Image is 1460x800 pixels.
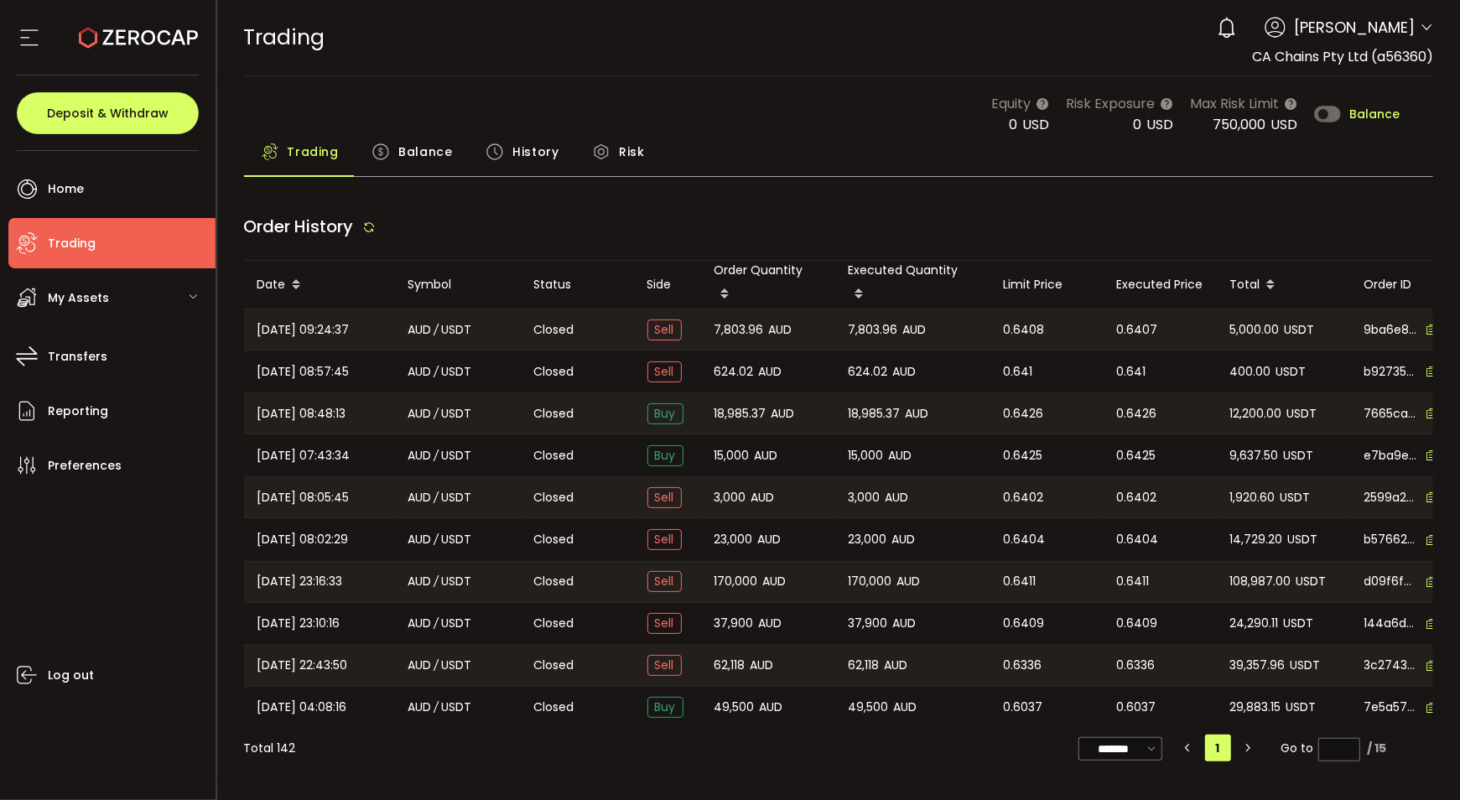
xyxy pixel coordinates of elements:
[760,698,783,717] span: AUD
[257,614,340,633] span: [DATE] 23:10:16
[714,320,764,340] span: 7,803.96
[759,362,782,382] span: AUD
[398,135,452,169] span: Balance
[769,320,792,340] span: AUD
[1004,656,1042,675] span: 0.6336
[288,135,339,169] span: Trading
[512,135,559,169] span: History
[1146,115,1173,134] span: USD
[1284,614,1314,633] span: USDT
[990,275,1104,294] div: Limit Price
[442,446,472,465] span: USDT
[892,530,916,549] span: AUD
[257,446,351,465] span: [DATE] 07:43:34
[889,446,912,465] span: AUD
[257,530,349,549] span: [DATE] 08:02:29
[885,656,908,675] span: AUD
[1217,271,1351,299] div: Total
[1009,115,1017,134] span: 0
[647,529,682,550] span: Sell
[755,446,778,465] span: AUD
[634,275,701,294] div: Side
[647,319,682,340] span: Sell
[714,572,758,591] span: 170,000
[244,215,354,238] span: Order History
[257,404,346,423] span: [DATE] 08:48:13
[1117,656,1156,675] span: 0.6336
[534,615,574,632] span: Closed
[849,488,881,507] span: 3,000
[244,271,395,299] div: Date
[1230,404,1282,423] span: 12,200.00
[1230,320,1280,340] span: 5,000.00
[647,403,683,424] span: Buy
[434,446,439,465] em: /
[1004,698,1043,717] span: 0.6037
[849,362,888,382] span: 624.02
[714,446,750,465] span: 15,000
[1285,320,1315,340] span: USDT
[714,614,754,633] span: 37,900
[894,698,917,717] span: AUD
[408,362,432,382] span: AUD
[1230,362,1271,382] span: 400.00
[408,320,432,340] span: AUD
[886,488,909,507] span: AUD
[1117,362,1146,382] span: 0.641
[1364,489,1418,506] span: 2599a2f9-d739-4166-9349-f3a110e7aa98
[48,399,108,423] span: Reporting
[893,614,917,633] span: AUD
[434,614,439,633] em: /
[48,286,109,310] span: My Assets
[1281,736,1360,760] span: Go to
[763,572,787,591] span: AUD
[647,697,683,718] span: Buy
[1117,614,1158,633] span: 0.6409
[534,363,574,381] span: Closed
[619,135,644,169] span: Risk
[1117,530,1159,549] span: 0.6404
[48,454,122,478] span: Preferences
[1117,320,1158,340] span: 0.6407
[257,362,350,382] span: [DATE] 08:57:45
[1367,740,1386,757] div: / 15
[442,572,472,591] span: USDT
[906,404,929,423] span: AUD
[1349,108,1400,120] span: Balance
[849,656,880,675] span: 62,118
[434,530,439,549] em: /
[1364,657,1418,674] span: 3c27439a-446f-4a8b-ba23-19f8e456f2b1
[534,321,574,339] span: Closed
[48,177,84,201] span: Home
[714,404,766,423] span: 18,985.37
[442,320,472,340] span: USDT
[772,404,795,423] span: AUD
[647,361,682,382] span: Sell
[1117,488,1157,507] span: 0.6402
[897,572,921,591] span: AUD
[434,404,439,423] em: /
[534,447,574,465] span: Closed
[714,488,746,507] span: 3,000
[1291,656,1321,675] span: USDT
[434,698,439,717] em: /
[1213,115,1265,134] span: 750,000
[1230,572,1291,591] span: 108,987.00
[257,572,343,591] span: [DATE] 23:16:33
[408,572,432,591] span: AUD
[442,404,472,423] span: USDT
[442,656,472,675] span: USDT
[1230,488,1276,507] span: 1,920.60
[1364,363,1418,381] span: b9273550-9ec8-42ab-b440-debceb6bf362
[257,656,348,675] span: [DATE] 22:43:50
[647,445,683,466] span: Buy
[534,489,574,506] span: Closed
[434,362,439,382] em: /
[1288,530,1318,549] span: USDT
[48,663,94,688] span: Log out
[1287,404,1317,423] span: USDT
[534,573,574,590] span: Closed
[751,656,774,675] span: AUD
[1230,698,1281,717] span: 29,883.15
[1133,115,1141,134] span: 0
